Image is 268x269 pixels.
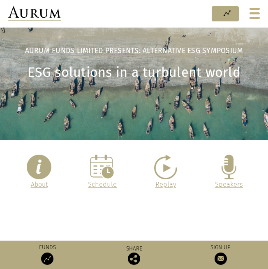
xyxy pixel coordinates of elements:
img: Share this post [128,253,140,265]
img: Sign up to our newsletter [215,253,227,265]
a: Schedule [88,181,117,188]
a: Speakers [215,181,243,188]
a: Replay [155,181,176,188]
a: Sign up [178,244,263,265]
div: Share [92,246,176,265]
a: Funds [5,244,90,265]
a: About [31,181,48,188]
h2: Aurum Funds Limited Presents: Alternative ESG Symposium [25,46,243,56]
h1: ESG solutions in a turbulent world [8,65,260,81]
img: Access Funds [41,253,53,265]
